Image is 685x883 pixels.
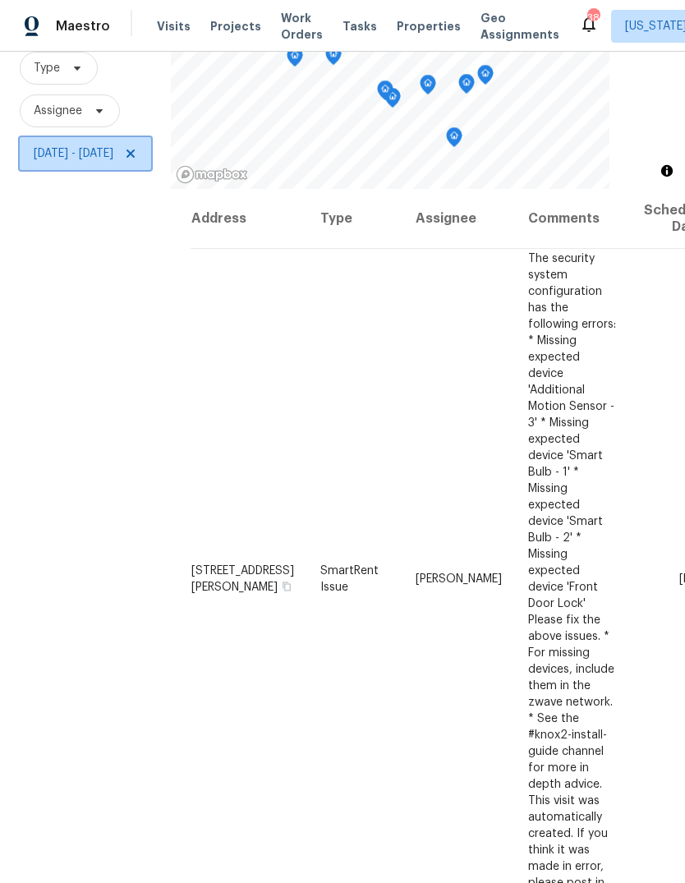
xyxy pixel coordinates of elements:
span: Work Orders [281,10,323,43]
th: Comments [515,189,631,249]
span: Type [34,60,60,76]
span: [DATE] - [DATE] [34,145,113,162]
span: Tasks [342,21,377,32]
div: Map marker [377,80,393,106]
div: Map marker [477,65,494,90]
th: Address [191,189,307,249]
div: Map marker [325,45,342,71]
button: Copy Address [279,578,294,593]
span: [STREET_ADDRESS][PERSON_NAME] [191,564,294,592]
span: Visits [157,18,191,34]
th: Assignee [402,189,515,249]
span: Geo Assignments [480,10,559,43]
span: Properties [397,18,461,34]
span: Assignee [34,103,82,119]
a: Mapbox homepage [176,165,248,184]
div: Map marker [420,75,436,100]
div: Map marker [458,74,475,99]
span: Toggle attribution [662,162,672,180]
span: [PERSON_NAME] [416,573,502,584]
button: Toggle attribution [657,161,677,181]
div: Map marker [446,127,462,153]
span: Maestro [56,18,110,34]
div: Map marker [287,47,303,72]
th: Type [307,189,402,249]
span: SmartRent Issue [320,564,379,592]
span: Projects [210,18,261,34]
div: 38 [587,10,599,26]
